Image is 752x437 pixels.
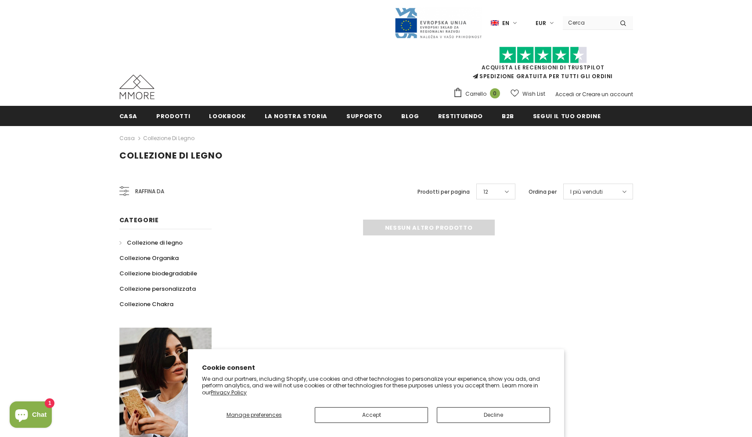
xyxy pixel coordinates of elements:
a: Collezione Organika [119,250,179,266]
h2: Cookie consent [202,363,550,372]
span: La nostra storia [265,112,327,120]
a: Javni Razpis [394,19,482,26]
span: Collezione di legno [119,149,223,162]
inbox-online-store-chat: Shopify online store chat [7,401,54,430]
span: SPEDIZIONE GRATUITA PER TUTTI GLI ORDINI [453,51,633,80]
a: La nostra storia [265,106,327,126]
span: Casa [119,112,138,120]
span: supporto [346,112,382,120]
span: Carrello [465,90,486,98]
img: Fidati di Pilot Stars [499,47,587,64]
a: Blog [401,106,419,126]
label: Ordina per [529,188,557,196]
span: Manage preferences [227,411,282,419]
span: 12 [483,188,488,196]
a: Collezione Chakra [119,296,173,312]
span: 0 [490,88,500,98]
input: Search Site [563,16,613,29]
a: Collezione personalizzata [119,281,196,296]
label: Prodotti per pagina [417,188,470,196]
a: Acquista le recensioni di TrustPilot [482,64,604,71]
a: Collezione di legno [143,134,194,142]
button: Decline [437,407,550,423]
span: Raffina da [135,187,164,196]
span: Collezione Chakra [119,300,173,308]
a: supporto [346,106,382,126]
a: Carrello 0 [453,87,504,101]
span: I più venduti [570,188,603,196]
span: B2B [502,112,514,120]
img: i-lang-1.png [491,19,499,27]
a: Casa [119,133,135,144]
a: Lookbook [209,106,245,126]
button: Manage preferences [202,407,306,423]
span: Blog [401,112,419,120]
img: Javni Razpis [394,7,482,39]
span: Collezione personalizzata [119,285,196,293]
a: Prodotti [156,106,190,126]
a: Collezione di legno [119,235,183,250]
span: EUR [536,19,546,28]
span: Categorie [119,216,159,224]
a: Accedi [555,90,574,98]
span: Collezione Organika [119,254,179,262]
a: Creare un account [582,90,633,98]
p: We and our partners, including Shopify, use cookies and other technologies to personalize your ex... [202,376,550,396]
span: Collezione di legno [127,238,183,247]
a: Segui il tuo ordine [533,106,601,126]
a: Wish List [511,86,545,101]
button: Accept [315,407,428,423]
span: en [502,19,509,28]
a: Collezione biodegradabile [119,266,197,281]
span: Prodotti [156,112,190,120]
span: Wish List [522,90,545,98]
span: or [576,90,581,98]
a: Restituendo [438,106,483,126]
a: Privacy Policy [211,389,247,396]
img: Casi MMORE [119,75,155,99]
span: Lookbook [209,112,245,120]
a: Casa [119,106,138,126]
span: Segui il tuo ordine [533,112,601,120]
span: Collezione biodegradabile [119,269,197,278]
a: B2B [502,106,514,126]
span: Restituendo [438,112,483,120]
